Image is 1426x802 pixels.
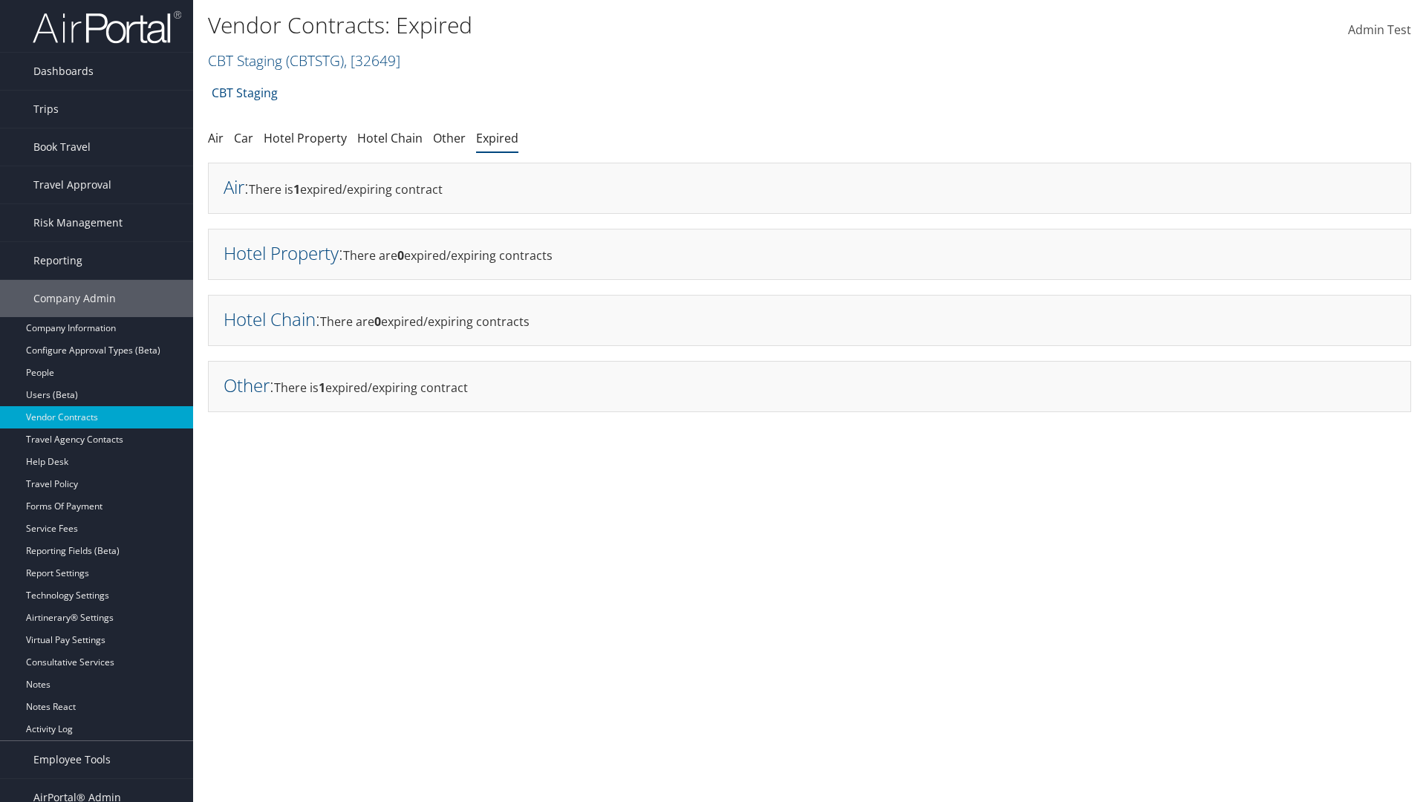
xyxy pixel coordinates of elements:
[33,166,111,203] span: Travel Approval
[33,53,94,90] span: Dashboards
[208,229,1411,280] div: There are expired/expiring contracts
[33,741,111,778] span: Employee Tools
[344,50,400,71] span: , [ 32649 ]
[1348,7,1411,53] a: Admin Test
[224,175,244,199] a: Air
[224,373,274,397] h2: :
[1348,22,1411,38] span: Admin Test
[224,307,316,331] a: Hotel Chain
[33,128,91,166] span: Book Travel
[374,313,381,330] strong: 0
[208,10,1010,41] h1: Vendor Contracts: Expired
[33,204,123,241] span: Risk Management
[286,50,344,71] span: ( CBTSTG )
[208,295,1411,346] div: There are expired/expiring contracts
[319,379,325,396] strong: 1
[224,241,343,265] h2: :
[208,361,1411,412] div: There is expired/expiring contract
[397,247,404,264] strong: 0
[212,78,278,108] a: CBT Staging
[476,130,518,146] a: Expired
[224,241,339,265] a: Hotel Property
[224,373,270,397] a: Other
[224,307,320,331] h2: :
[33,280,116,317] span: Company Admin
[33,242,82,279] span: Reporting
[357,130,423,146] a: Hotel Chain
[33,10,181,45] img: airportal-logo.png
[433,130,466,146] a: Other
[224,175,249,199] h2: :
[234,130,253,146] a: Car
[264,130,347,146] a: Hotel Property
[208,130,224,146] a: Air
[293,181,300,198] strong: 1
[208,163,1411,214] div: There is expired/expiring contract
[208,50,400,71] a: CBT Staging
[33,91,59,128] span: Trips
